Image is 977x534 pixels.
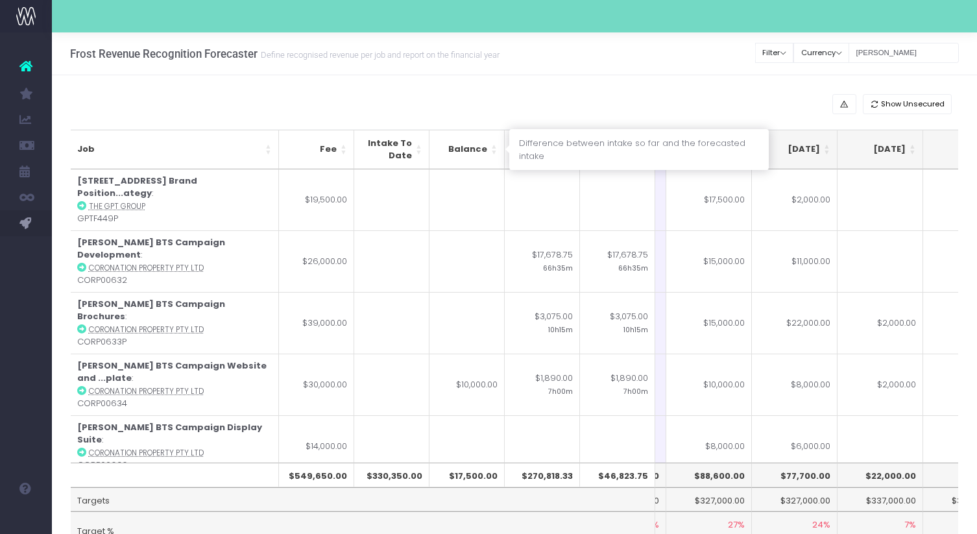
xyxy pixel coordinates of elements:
[71,487,655,512] td: Targets
[543,261,573,273] small: 66h35m
[580,230,655,292] td: $17,678.75
[752,415,838,477] td: $6,000.00
[279,130,354,169] th: Fee: activate to sort column ascending
[279,230,354,292] td: $26,000.00
[752,292,838,354] td: $22,000.00
[548,323,573,335] small: 10h15m
[279,169,354,230] td: $19,500.00
[505,292,580,354] td: $3,075.00
[580,354,655,415] td: $1,890.00
[71,130,279,169] th: Job: activate to sort column ascending
[77,359,267,385] strong: [PERSON_NAME] BTS Campaign Website and ...plate
[618,261,648,273] small: 66h35m
[77,236,225,261] strong: [PERSON_NAME] BTS Campaign Development
[752,169,838,230] td: $2,000.00
[666,169,752,230] td: $17,500.00
[77,298,225,323] strong: [PERSON_NAME] BTS Campaign Brochures
[849,43,959,63] input: Search...
[793,43,849,63] button: Currency
[752,463,838,487] th: $77,700.00
[505,230,580,292] td: $17,678.75
[752,230,838,292] td: $11,000.00
[16,508,36,528] img: images/default_profile_image.png
[89,386,204,396] abbr: Coronation Property Pty Ltd
[838,354,923,415] td: $2,000.00
[623,323,648,335] small: 10h15m
[89,201,145,212] abbr: The GPT Group
[505,130,580,169] th: All Time: activate to sort column ascending
[429,463,505,487] th: $17,500.00
[354,463,429,487] th: $330,350.00
[71,169,279,230] td: : GPTF449P
[279,354,354,415] td: $30,000.00
[71,354,279,415] td: : CORP00634
[505,354,580,415] td: $1,890.00
[666,415,752,477] td: $8,000.00
[728,518,745,531] span: 27%
[904,518,916,531] span: 7%
[838,292,923,354] td: $2,000.00
[279,292,354,354] td: $39,000.00
[71,415,279,477] td: : CORP00636
[666,463,752,487] th: $88,600.00
[838,130,923,169] th: Oct 25: activate to sort column ascending
[279,463,354,487] th: $549,650.00
[89,324,204,335] abbr: Coronation Property Pty Ltd
[77,175,197,200] strong: [STREET_ADDRESS] Brand Position...ategy
[70,47,500,60] h3: Frost Revenue Recognition Forecaster
[752,487,838,512] td: $327,000.00
[258,47,500,60] small: Define recognised revenue per job and report on the financial year
[812,518,830,531] span: 24%
[666,354,752,415] td: $10,000.00
[89,263,204,273] abbr: Coronation Property Pty Ltd
[838,487,923,512] td: $337,000.00
[580,292,655,354] td: $3,075.00
[838,463,923,487] th: $22,000.00
[666,292,752,354] td: $15,000.00
[354,130,429,169] th: Intake To Date: activate to sort column ascending
[77,421,262,446] strong: [PERSON_NAME] BTS Campaign Display Suite
[429,130,505,169] th: Balance: activate to sort column ascending
[666,487,752,512] td: $327,000.00
[548,385,573,396] small: 7h00m
[623,385,648,396] small: 7h00m
[752,130,838,169] th: Sep 25: activate to sort column ascending
[580,463,655,487] th: $46,823.75
[71,230,279,292] td: : CORP00632
[429,354,505,415] td: $10,000.00
[863,94,952,114] button: Show Unsecured
[505,463,580,487] th: $270,818.33
[752,354,838,415] td: $8,000.00
[666,230,752,292] td: $15,000.00
[755,43,794,63] button: Filter
[89,448,204,458] abbr: Coronation Property Pty Ltd
[279,415,354,477] td: $14,000.00
[509,129,769,170] div: Difference between intake so far and the forecasted intake
[71,292,279,354] td: : CORP0633P
[881,99,945,110] span: Show Unsecured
